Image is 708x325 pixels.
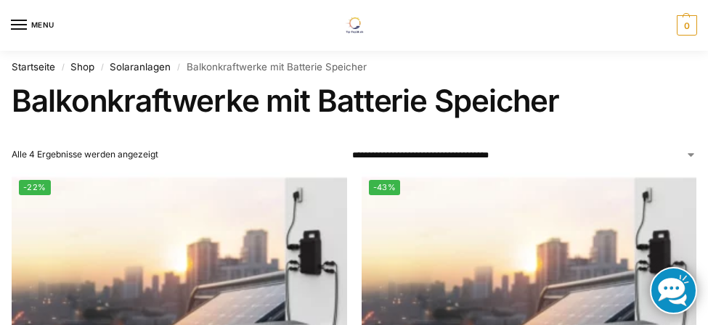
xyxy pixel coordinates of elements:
a: Shop [70,61,94,73]
button: Menu [11,15,54,36]
span: / [94,62,110,73]
span: 0 [677,15,697,36]
h1: Balkonkraftwerke mit Batterie Speicher [12,83,696,119]
a: 0 [673,15,697,36]
span: / [55,62,70,73]
p: Alle 4 Ergebnisse werden angezeigt [12,148,338,161]
span: / [171,62,186,73]
nav: Breadcrumb [12,51,696,83]
img: Solaranlagen, Speicheranlagen und Energiesparprodukte [337,17,371,33]
a: Solaranlagen [110,61,171,73]
a: Startseite [12,61,55,73]
select: Shop-Reihenfolge [352,149,697,162]
nav: Cart contents [673,15,697,36]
